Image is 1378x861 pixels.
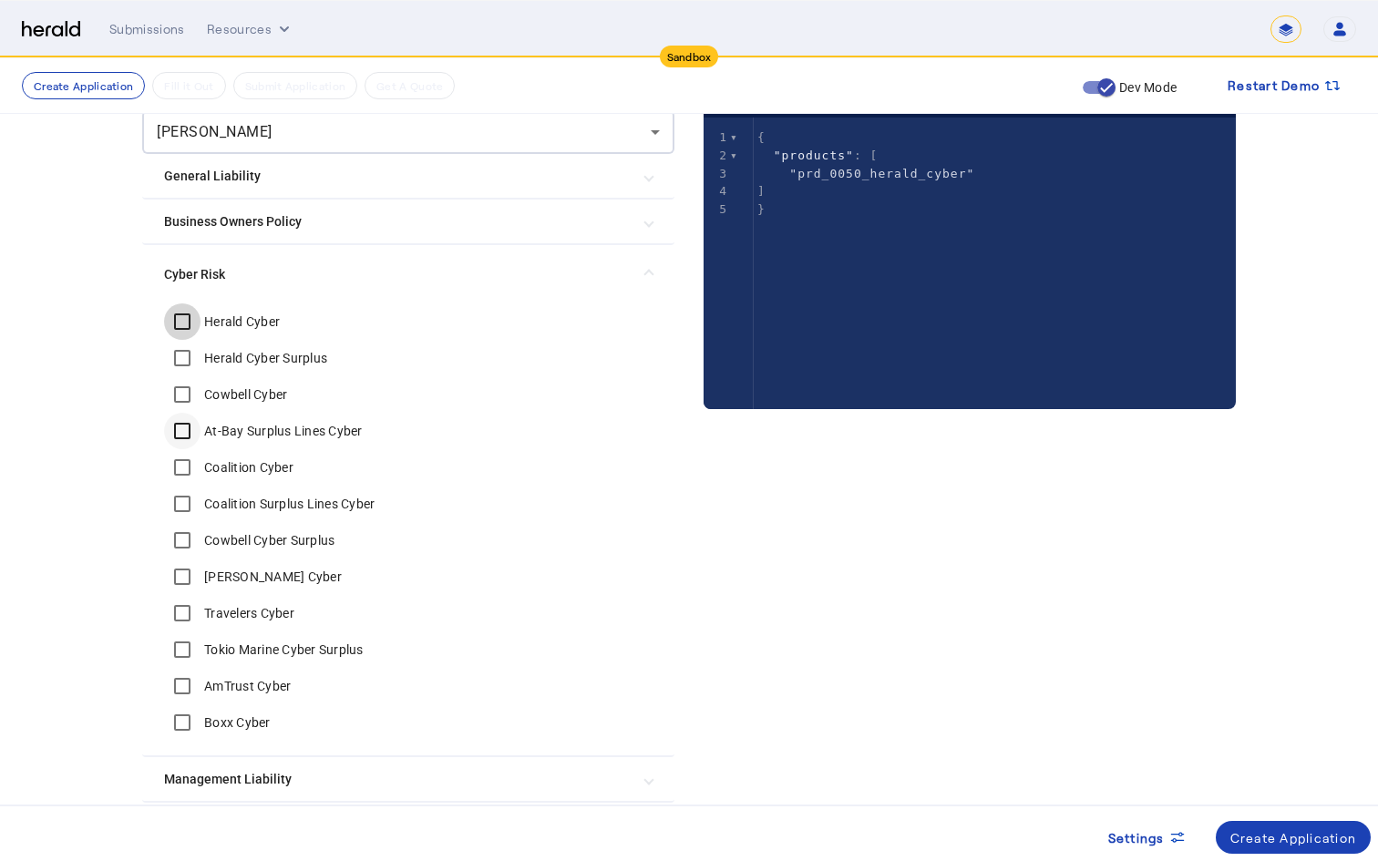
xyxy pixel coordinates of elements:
[704,128,730,147] div: 1
[142,245,674,303] mat-expansion-panel-header: Cyber Risk
[152,72,225,99] button: Fill it Out
[233,72,357,99] button: Submit Application
[201,531,334,549] label: Cowbell Cyber Surplus
[704,182,730,200] div: 4
[22,72,145,99] button: Create Application
[157,123,273,140] span: [PERSON_NAME]
[774,149,854,162] span: "products"
[660,46,719,67] div: Sandbox
[1228,75,1320,97] span: Restart Demo
[757,202,766,216] span: }
[207,20,293,38] button: Resources dropdown menu
[201,641,364,659] label: Tokio Marine Cyber Surplus
[201,604,294,622] label: Travelers Cyber
[757,130,766,144] span: {
[201,495,375,513] label: Coalition Surplus Lines Cyber
[1230,828,1357,847] div: Create Application
[757,184,766,198] span: ]
[22,21,80,38] img: Herald Logo
[142,757,674,801] mat-expansion-panel-header: Management Liability
[704,147,730,165] div: 2
[1213,69,1356,102] button: Restart Demo
[164,167,631,186] mat-panel-title: General Liability
[1094,821,1201,854] button: Settings
[142,200,674,243] mat-expansion-panel-header: Business Owners Policy
[704,165,730,183] div: 3
[201,349,327,367] label: Herald Cyber Surplus
[1116,78,1177,97] label: Dev Mode
[365,72,455,99] button: Get A Quote
[109,20,185,38] div: Submissions
[201,713,271,732] label: Boxx Cyber
[757,149,879,162] span: : [
[164,770,631,789] mat-panel-title: Management Liability
[142,154,674,198] mat-expansion-panel-header: General Liability
[1108,828,1165,847] span: Settings
[201,568,342,586] label: [PERSON_NAME] Cyber
[164,265,631,284] mat-panel-title: Cyber Risk
[1216,821,1372,854] button: Create Application
[201,422,363,440] label: At-Bay Surplus Lines Cyber
[164,212,631,231] mat-panel-title: Business Owners Policy
[201,313,280,331] label: Herald Cyber
[704,200,730,219] div: 5
[201,677,291,695] label: AmTrust Cyber
[201,385,287,404] label: Cowbell Cyber
[704,81,1236,373] herald-code-block: /applications
[789,167,974,180] span: "prd_0050_herald_cyber"
[201,458,293,477] label: Coalition Cyber
[142,303,674,755] div: Cyber Risk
